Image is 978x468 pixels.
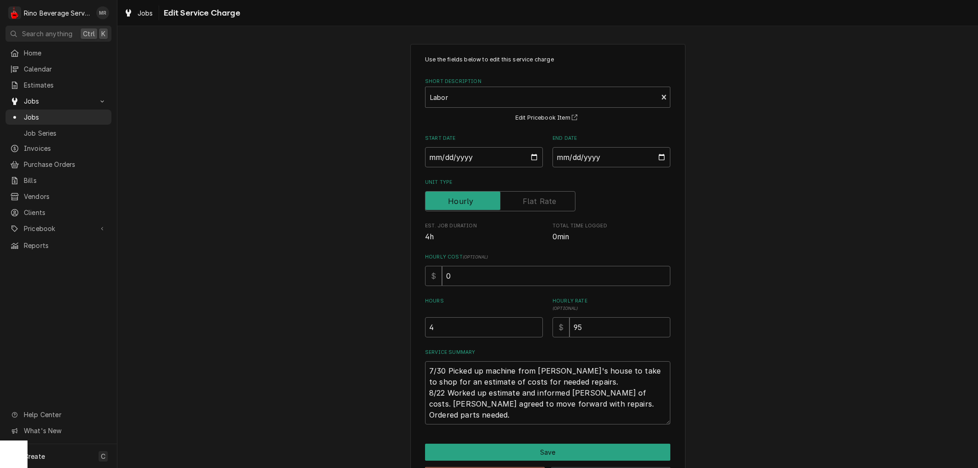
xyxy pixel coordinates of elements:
[24,48,107,58] span: Home
[8,6,21,19] div: R
[425,222,543,230] span: Est. Job Duration
[24,160,107,169] span: Purchase Orders
[24,96,93,106] span: Jobs
[120,6,157,21] a: Jobs
[6,423,111,438] a: Go to What's New
[22,29,72,39] span: Search anything
[24,8,91,18] div: Rino Beverage Service
[138,8,153,18] span: Jobs
[24,426,106,435] span: What's New
[463,254,488,259] span: ( optional )
[24,143,107,153] span: Invoices
[553,232,569,241] span: 0min
[425,297,543,337] div: [object Object]
[425,231,543,242] span: Est. Job Duration
[6,126,111,141] a: Job Series
[425,78,670,123] div: Short Description
[101,29,105,39] span: K
[425,55,670,424] div: Line Item Create/Update Form
[425,179,670,211] div: Unit Type
[6,238,111,253] a: Reports
[425,253,670,286] div: Hourly Cost
[24,224,93,233] span: Pricebook
[96,6,109,19] div: Melissa Rinehart's Avatar
[6,157,111,172] a: Purchase Orders
[161,7,240,19] span: Edit Service Charge
[425,444,670,461] button: Save
[6,26,111,42] button: Search anythingCtrlK
[553,135,670,167] div: End Date
[6,173,111,188] a: Bills
[425,135,543,167] div: Start Date
[425,135,543,142] label: Start Date
[6,61,111,77] a: Calendar
[6,110,111,125] a: Jobs
[514,112,582,124] button: Edit Pricebook Item
[425,349,670,425] div: Service Summary
[101,451,105,461] span: C
[425,78,670,85] label: Short Description
[6,407,111,422] a: Go to Help Center
[24,241,107,250] span: Reports
[553,306,578,311] span: ( optional )
[425,361,670,424] textarea: 7/30 Picked up machine from [PERSON_NAME]'s house to take to shop for an estimate of costs for ne...
[96,6,109,19] div: MR
[425,147,543,167] input: yyyy-mm-dd
[425,253,670,261] label: Hourly Cost
[24,410,106,419] span: Help Center
[6,141,111,156] a: Invoices
[425,444,670,461] div: Button Group Row
[24,176,107,185] span: Bills
[553,231,670,242] span: Total Time Logged
[553,135,670,142] label: End Date
[83,29,95,39] span: Ctrl
[553,222,670,230] span: Total Time Logged
[425,232,434,241] span: 4h
[6,45,111,61] a: Home
[553,297,670,312] label: Hourly Rate
[6,221,111,236] a: Go to Pricebook
[425,55,670,64] p: Use the fields below to edit this service charge
[425,222,543,242] div: Est. Job Duration
[553,222,670,242] div: Total Time Logged
[6,189,111,204] a: Vendors
[553,147,670,167] input: yyyy-mm-dd
[24,452,45,460] span: Create
[24,192,107,201] span: Vendors
[8,6,21,19] div: Rino Beverage Service's Avatar
[553,317,569,337] div: $
[425,266,442,286] div: $
[6,94,111,109] a: Go to Jobs
[6,77,111,93] a: Estimates
[425,349,670,356] label: Service Summary
[24,208,107,217] span: Clients
[24,80,107,90] span: Estimates
[553,297,670,337] div: [object Object]
[24,128,107,138] span: Job Series
[6,205,111,220] a: Clients
[425,297,543,312] label: Hours
[425,179,670,186] label: Unit Type
[24,112,107,122] span: Jobs
[24,64,107,74] span: Calendar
